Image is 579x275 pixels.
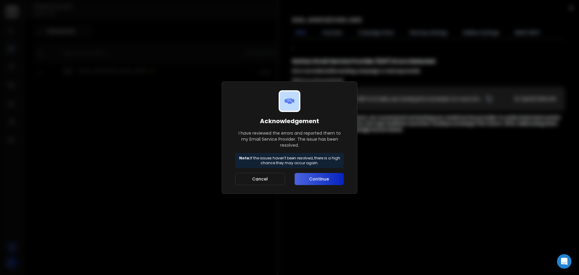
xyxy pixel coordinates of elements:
[557,254,571,269] div: Open Intercom Messenger
[292,44,565,157] div: ;
[239,155,250,161] strong: Note:
[238,156,341,165] p: If the issues haven't been resolved, there is a high chance they may occur again.
[295,173,344,185] button: Continue
[235,117,344,125] h1: Acknowledgement
[235,173,285,185] button: Cancel
[235,130,344,148] p: I have reviewed the errors and reported them to my Email Service Provider. The issue has been res...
